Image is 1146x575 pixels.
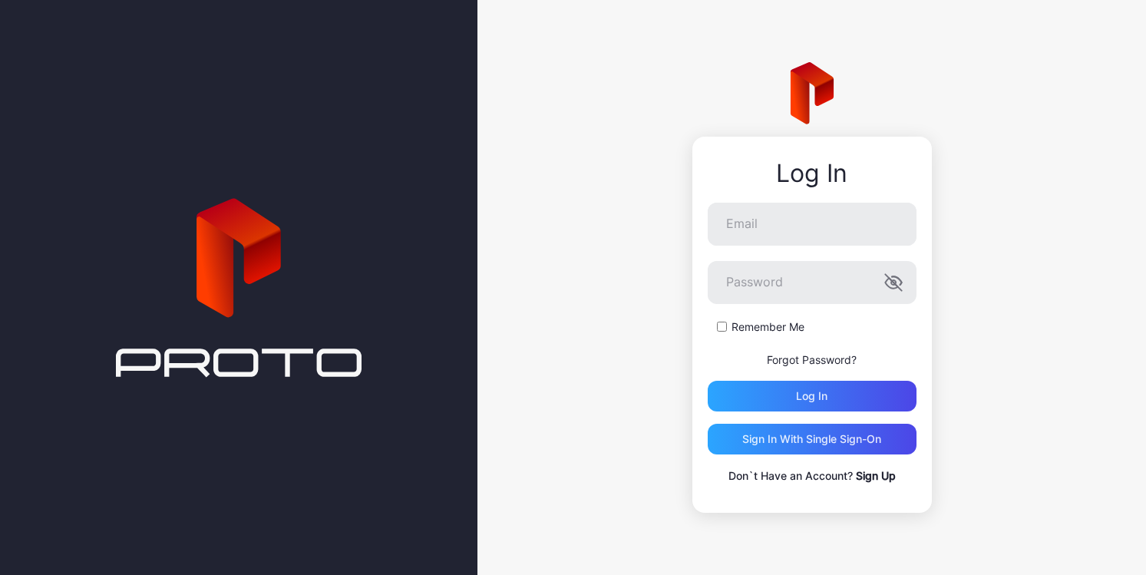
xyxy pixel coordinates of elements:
label: Remember Me [732,319,804,335]
p: Don`t Have an Account? [708,467,916,485]
a: Forgot Password? [767,353,857,366]
button: Password [884,273,903,292]
div: Log in [796,390,827,402]
div: Log In [708,160,916,187]
button: Sign in With Single Sign-On [708,424,916,454]
a: Sign Up [856,469,896,482]
div: Sign in With Single Sign-On [742,433,881,445]
input: Password [708,261,916,304]
button: Log in [708,381,916,411]
input: Email [708,203,916,246]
